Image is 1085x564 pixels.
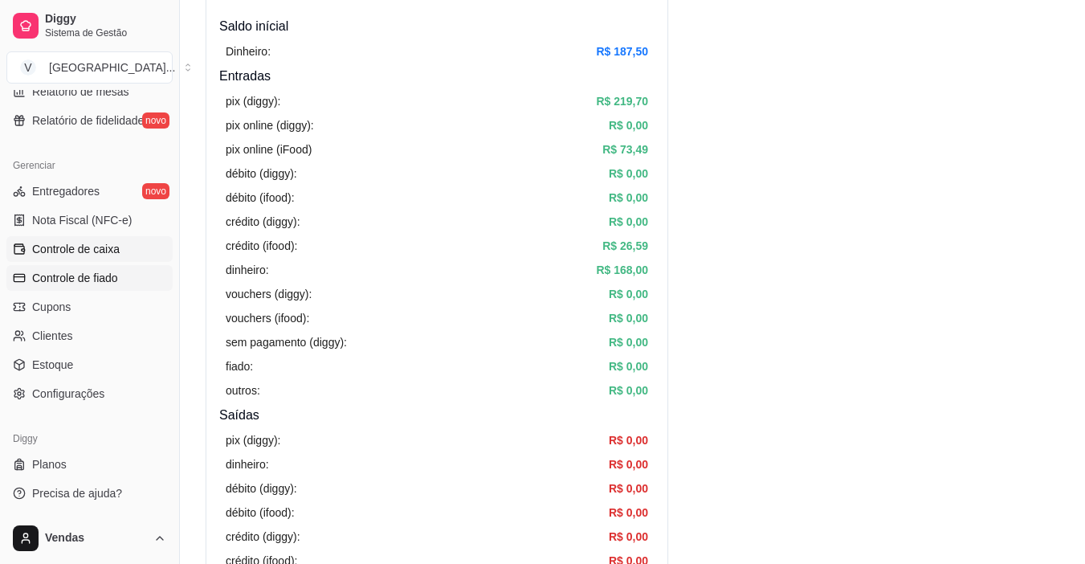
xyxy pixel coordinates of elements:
[32,112,144,129] span: Relatório de fidelidade
[32,212,132,228] span: Nota Fiscal (NFC-e)
[219,17,655,36] h4: Saldo inícial
[602,141,648,158] article: R$ 73,49
[226,261,269,279] article: dinheiro:
[609,189,648,206] article: R$ 0,00
[226,285,312,303] article: vouchers (diggy):
[6,153,173,178] div: Gerenciar
[6,323,173,349] a: Clientes
[32,183,100,199] span: Entregadores
[45,12,166,27] span: Diggy
[609,382,648,399] article: R$ 0,00
[226,116,314,134] article: pix online (diggy):
[226,189,295,206] article: débito (ifood):
[45,27,166,39] span: Sistema de Gestão
[32,299,71,315] span: Cupons
[596,261,648,279] article: R$ 168,00
[226,431,280,449] article: pix (diggy):
[602,237,648,255] article: R$ 26,59
[32,485,122,501] span: Precisa de ajuda?
[609,358,648,375] article: R$ 0,00
[49,59,175,76] div: [GEOGRAPHIC_DATA] ...
[32,270,118,286] span: Controle de fiado
[226,333,347,351] article: sem pagamento (diggy):
[609,285,648,303] article: R$ 0,00
[6,79,173,104] a: Relatório de mesas
[609,480,648,497] article: R$ 0,00
[226,456,269,473] article: dinheiro:
[6,480,173,506] a: Precisa de ajuda?
[20,59,36,76] span: V
[226,480,297,497] article: débito (diggy):
[226,528,300,546] article: crédito (diggy):
[226,382,260,399] article: outros:
[6,178,173,204] a: Entregadoresnovo
[6,294,173,320] a: Cupons
[226,213,300,231] article: crédito (diggy):
[226,504,295,521] article: débito (ifood):
[6,6,173,45] a: DiggySistema de Gestão
[609,528,648,546] article: R$ 0,00
[32,84,129,100] span: Relatório de mesas
[6,381,173,407] a: Configurações
[6,207,173,233] a: Nota Fiscal (NFC-e)
[609,456,648,473] article: R$ 0,00
[32,357,73,373] span: Estoque
[6,426,173,452] div: Diggy
[6,108,173,133] a: Relatório de fidelidadenovo
[45,531,147,546] span: Vendas
[6,265,173,291] a: Controle de fiado
[609,165,648,182] article: R$ 0,00
[219,67,655,86] h4: Entradas
[6,519,173,558] button: Vendas
[596,43,648,60] article: R$ 187,50
[6,236,173,262] a: Controle de caixa
[609,431,648,449] article: R$ 0,00
[226,141,312,158] article: pix online (iFood)
[226,43,271,60] article: Dinheiro:
[32,456,67,472] span: Planos
[6,452,173,477] a: Planos
[226,237,297,255] article: crédito (ifood):
[226,358,253,375] article: fiado:
[609,116,648,134] article: R$ 0,00
[609,309,648,327] article: R$ 0,00
[32,241,120,257] span: Controle de caixa
[226,92,280,110] article: pix (diggy):
[32,328,73,344] span: Clientes
[609,504,648,521] article: R$ 0,00
[609,333,648,351] article: R$ 0,00
[596,92,648,110] article: R$ 219,70
[226,309,309,327] article: vouchers (ifood):
[32,386,104,402] span: Configurações
[226,165,297,182] article: débito (diggy):
[6,352,173,378] a: Estoque
[219,406,655,425] h4: Saídas
[609,213,648,231] article: R$ 0,00
[6,51,173,84] button: Select a team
